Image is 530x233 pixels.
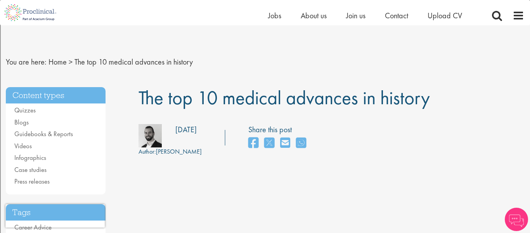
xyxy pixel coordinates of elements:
[385,11,408,21] a: Contact
[268,11,281,21] a: Jobs
[428,11,462,21] a: Upload CV
[301,11,327,21] a: About us
[505,208,528,231] img: Chatbot
[346,11,365,21] a: Join us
